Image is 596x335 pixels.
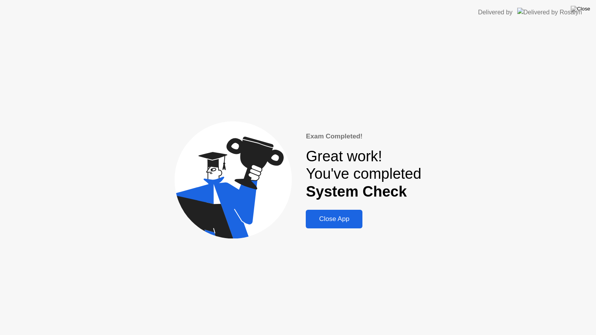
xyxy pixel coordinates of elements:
[478,8,513,17] div: Delivered by
[571,6,590,12] img: Close
[306,131,421,142] div: Exam Completed!
[306,183,407,200] b: System Check
[308,215,360,223] div: Close App
[517,8,582,17] img: Delivered by Rosalyn
[306,210,362,228] button: Close App
[306,148,421,201] div: Great work! You've completed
